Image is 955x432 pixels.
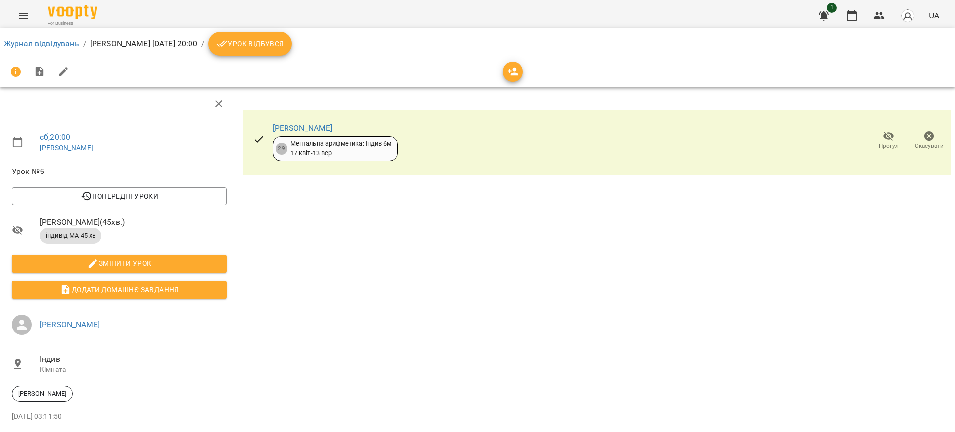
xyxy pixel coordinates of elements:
[201,38,204,50] li: /
[827,3,837,13] span: 1
[12,166,227,177] span: Урок №5
[216,38,284,50] span: Урок відбувся
[20,190,219,202] span: Попередні уроки
[12,412,227,422] p: [DATE] 03:11:50
[83,38,86,50] li: /
[40,353,227,365] span: Індив
[901,9,915,23] img: avatar_s.png
[290,139,391,158] div: Ментальна арифметика: Індив 6м 17 квіт - 13 вер
[20,284,219,296] span: Додати домашнє завдання
[40,231,101,240] span: індивід МА 45 хв
[208,32,292,56] button: Урок відбувся
[48,20,97,27] span: For Business
[868,127,909,155] button: Прогул
[20,258,219,269] span: Змінити урок
[40,144,93,152] a: [PERSON_NAME]
[48,5,97,19] img: Voopty Logo
[925,6,943,25] button: UA
[40,320,100,329] a: [PERSON_NAME]
[4,39,79,48] a: Журнал відвідувань
[12,187,227,205] button: Попередні уроки
[879,142,899,150] span: Прогул
[929,10,939,21] span: UA
[273,123,333,133] a: [PERSON_NAME]
[909,127,949,155] button: Скасувати
[4,32,951,56] nav: breadcrumb
[40,365,227,375] p: Кімната
[40,132,70,142] a: сб , 20:00
[915,142,944,150] span: Скасувати
[12,389,72,398] span: [PERSON_NAME]
[12,4,36,28] button: Menu
[90,38,197,50] p: [PERSON_NAME] [DATE] 20:00
[40,216,227,228] span: [PERSON_NAME] ( 45 хв. )
[12,281,227,299] button: Додати домашнє завдання
[12,386,73,402] div: [PERSON_NAME]
[12,255,227,272] button: Змінити урок
[276,143,287,155] div: 29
